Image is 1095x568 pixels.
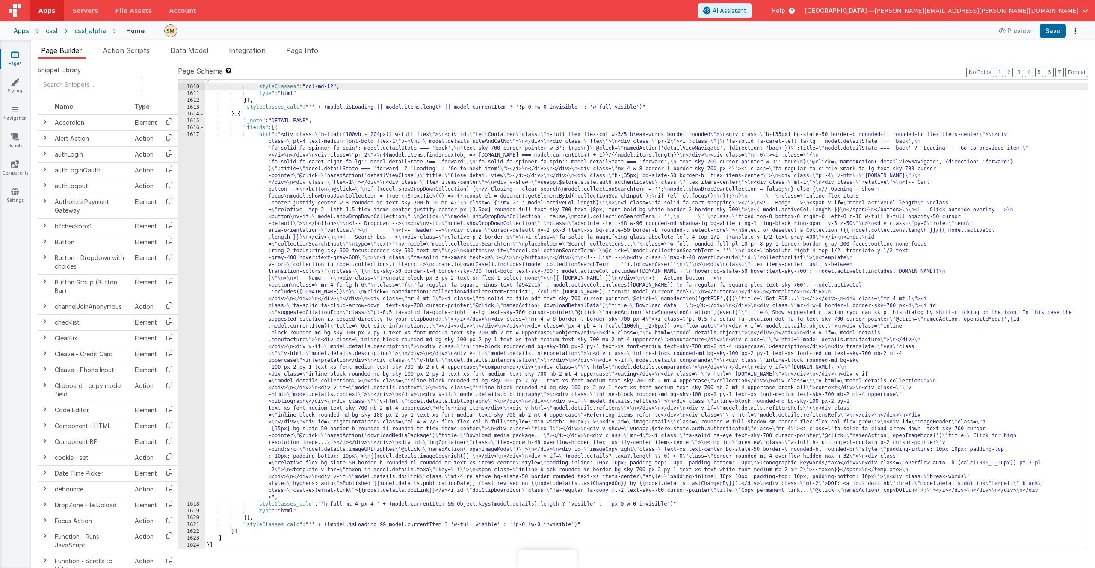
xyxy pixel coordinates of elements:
button: 4 [1025,68,1033,77]
td: Element [131,362,160,378]
div: 1613 [178,104,205,111]
button: 3 [1015,68,1023,77]
td: Action [131,378,160,402]
td: Action [131,146,160,162]
button: 1 [996,68,1003,77]
div: 1616 [178,124,205,131]
div: 1615 [178,118,205,124]
td: Element [131,314,160,330]
span: Help [772,6,785,15]
span: Apps [38,6,55,15]
span: Servers [72,6,98,15]
td: Element [131,346,160,362]
td: Button Group (Button Bar) [51,274,131,299]
span: Snippet Library [38,66,81,74]
div: 1612 [178,97,205,104]
span: Type [135,103,150,110]
td: Element [131,274,160,299]
td: Accordion [51,115,131,131]
span: Page Schema [178,66,223,76]
span: [GEOGRAPHIC_DATA] — [805,6,875,15]
span: Page Builder [41,46,82,55]
input: Search Snippets ... [38,77,142,92]
div: 1621 [178,521,205,528]
td: Clipboard - copy model field [51,378,131,402]
button: 6 [1045,68,1054,77]
button: Format [1065,68,1088,77]
td: Action [131,513,160,529]
td: Element [131,218,160,234]
td: Element [131,250,160,274]
button: Save [1040,24,1066,38]
td: authLogin [51,146,131,162]
iframe: Marker.io feedback button [518,550,577,568]
td: debounce [51,481,131,497]
td: Action [131,299,160,314]
div: cssl_alpha [74,27,106,35]
div: 1610 [178,83,205,90]
td: Element [131,418,160,434]
td: authLogout [51,178,131,194]
div: 1623 [178,535,205,542]
div: 1617 [178,131,205,501]
td: Alert Action [51,130,131,146]
td: Function - Runs JavaScript [51,529,131,553]
button: Preview [994,24,1036,38]
button: AI Assistant [698,3,752,18]
button: 2 [1005,68,1013,77]
td: ClearFix [51,330,131,346]
td: Element [131,330,160,346]
td: checklist [51,314,131,330]
td: Action [131,450,160,465]
div: Apps [14,27,29,35]
button: [GEOGRAPHIC_DATA] — [PERSON_NAME][EMAIL_ADDRESS][PERSON_NAME][DOMAIN_NAME] [805,6,1088,15]
div: 1622 [178,528,205,535]
td: channelJoinAnonymous [51,299,131,314]
td: DropZone File Upload [51,497,131,513]
td: Component BF [51,434,131,450]
td: Element [131,234,160,250]
div: 1618 [178,501,205,508]
button: 5 [1035,68,1043,77]
td: Focus Action [51,513,131,529]
button: Options [1069,25,1081,37]
td: Cleave - Phone Input [51,362,131,378]
td: Cleave - Credit Card [51,346,131,362]
td: cookie - set [51,450,131,465]
td: Element [131,402,160,418]
td: bfcheckbox1 [51,218,131,234]
td: Button [51,234,131,250]
div: 1611 [178,90,205,97]
span: [PERSON_NAME][EMAIL_ADDRESS][PERSON_NAME][DOMAIN_NAME] [875,6,1079,15]
h4: Home [126,27,145,34]
span: Action Scripts [103,46,150,55]
td: Code Editor [51,402,131,418]
div: 1614 [178,111,205,118]
span: Page Info [286,46,318,55]
button: 7 [1055,68,1064,77]
div: 1619 [178,508,205,515]
td: Action [131,529,160,553]
td: Element [131,497,160,513]
td: Component - HTML [51,418,131,434]
span: File Assets [115,6,152,15]
span: AI Assistant [713,6,746,15]
span: Data Model [170,46,208,55]
td: Action [131,162,160,178]
img: e9616e60dfe10b317d64a5e98ec8e357 [165,25,177,37]
div: 1620 [178,515,205,521]
td: Action [131,178,160,194]
td: Action [131,130,160,146]
td: Element [131,194,160,218]
span: Name [55,103,73,110]
td: Authorize Payment Gateway [51,194,131,218]
button: No Folds [966,68,994,77]
div: cssl [46,27,58,35]
td: Button - Dropdown with choices [51,250,131,274]
td: authLoginOauth [51,162,131,178]
td: Element [131,115,160,131]
td: Element [131,465,160,481]
td: Action [131,481,160,497]
div: 1624 [178,542,205,549]
td: Date Time Picker [51,465,131,481]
